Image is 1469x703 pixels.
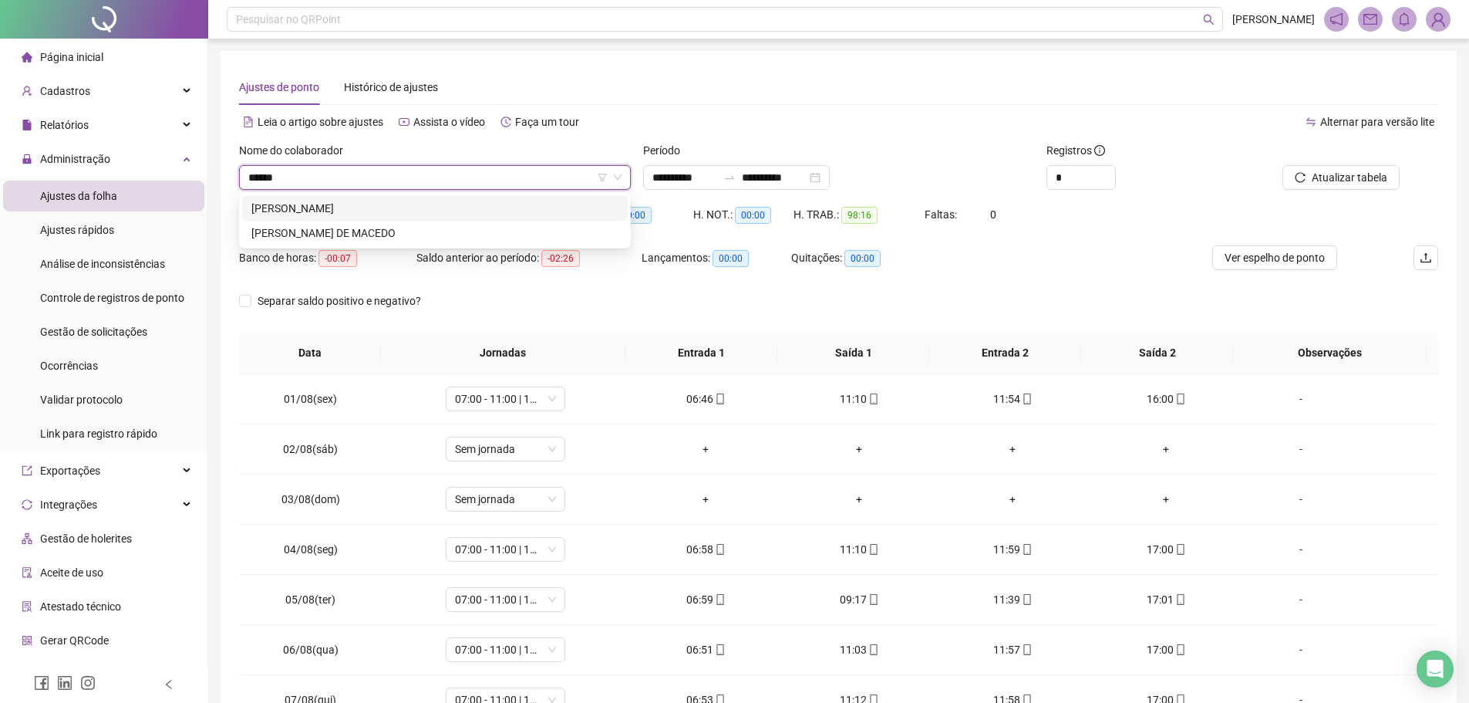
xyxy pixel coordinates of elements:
span: audit [22,567,32,578]
span: down [613,173,622,182]
span: Integrações [40,499,97,511]
div: - [1255,491,1346,508]
span: to [723,171,736,184]
th: Entrada 2 [929,332,1081,374]
div: 11:10 [795,541,924,558]
span: mobile [1020,394,1033,404]
span: Ajustes de ponto [239,81,319,93]
div: [PERSON_NAME] DE MACEDO [251,225,618,242]
th: Data [239,332,381,374]
span: reload [1295,172,1306,183]
span: Gestão de holerites [40,532,132,545]
div: HE 3: [593,206,693,224]
span: apartment [22,533,32,544]
span: mobile [867,594,879,605]
span: Ver espelho de ponto [1225,249,1325,266]
span: 07:00 - 11:00 | 12:00 - 17:00 [455,638,556,661]
div: + [795,441,924,458]
div: - [1255,591,1346,608]
span: file-text [243,117,254,127]
label: Período [643,142,690,159]
span: swap [1306,117,1316,127]
span: Cadastros [40,85,90,97]
div: 11:59 [948,541,1077,558]
div: - [1255,541,1346,558]
span: 07:00 - 11:00 | 12:00 - 16:00 [455,387,556,411]
span: mobile [1020,644,1033,655]
span: mobile [867,394,879,404]
span: 07:00 - 11:00 | 12:00 - 17:00 [455,538,556,561]
div: - [1255,641,1346,658]
th: Saída 2 [1081,332,1233,374]
span: Aceite de uso [40,566,103,579]
div: 16:00 [1102,390,1231,407]
span: left [163,679,174,690]
span: solution [22,601,32,612]
span: -02:26 [541,250,580,267]
span: Atualizar tabela [1312,169,1387,186]
span: lock [22,154,32,164]
span: 0 [990,208,996,221]
span: 00:00 [735,207,771,224]
span: mobile [1020,544,1033,555]
div: + [1102,491,1231,508]
div: 06:59 [642,591,770,608]
span: qrcode [22,635,32,646]
div: Lançamentos: [642,249,791,267]
span: Ajustes rápidos [40,224,114,236]
th: Observações [1233,332,1427,374]
span: bell [1397,12,1411,26]
span: Gestão de solicitações [40,326,147,338]
span: Sem jornada [455,438,556,461]
div: 11:54 [948,390,1077,407]
span: 03/08(dom) [281,493,340,505]
span: mobile [867,644,879,655]
div: LUANA CARVALHO SANTOS DE MACEDO [242,221,628,245]
span: Ajustes da folha [40,190,117,202]
div: [PERSON_NAME] [251,200,618,217]
span: mobile [713,544,726,555]
span: Gerar QRCode [40,634,109,647]
span: mobile [1174,644,1186,655]
div: + [948,441,1077,458]
span: 06/08(qua) [283,644,339,656]
div: + [1102,441,1231,458]
span: Sem jornada [455,488,556,511]
span: facebook [34,675,49,691]
span: mobile [1020,594,1033,605]
span: mobile [1174,544,1186,555]
span: Registros [1046,142,1105,159]
span: 05/08(ter) [285,593,335,606]
div: - [1255,390,1346,407]
span: Link para registro rápido [40,428,157,440]
button: Atualizar tabela [1282,165,1400,190]
span: 02/08(sáb) [283,443,338,455]
span: mail [1363,12,1377,26]
div: + [642,491,770,508]
span: notification [1329,12,1343,26]
span: home [22,52,32,63]
span: 98:16 [841,207,878,224]
div: 06:58 [642,541,770,558]
div: 11:57 [948,641,1077,658]
span: Leia o artigo sobre ajustes [258,116,383,128]
span: swap-right [723,171,736,184]
span: -00:07 [318,250,357,267]
span: history [500,117,511,127]
span: Administração [40,153,110,165]
span: 00:00 [615,207,652,224]
span: Observações [1245,344,1414,361]
span: Separar saldo positivo e negativo? [251,292,427,309]
span: 00:00 [844,250,881,267]
div: Saldo anterior ao período: [416,249,642,267]
button: Ver espelho de ponto [1212,245,1337,270]
span: file [22,120,32,130]
span: mobile [1174,594,1186,605]
span: Exportações [40,465,100,477]
span: user-add [22,86,32,96]
span: sync [22,499,32,510]
th: Saída 1 [777,332,929,374]
img: 86506 [1427,8,1450,31]
span: instagram [80,675,96,691]
div: 09:17 [795,591,924,608]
